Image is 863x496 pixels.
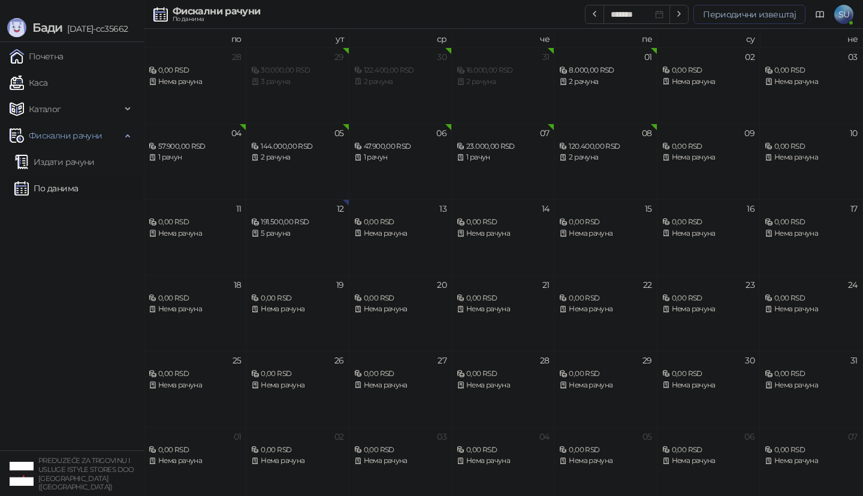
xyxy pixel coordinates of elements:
div: 2 рачуна [457,76,549,88]
div: 5 рачуна [251,228,343,239]
div: 0,00 RSD [662,444,755,456]
div: 0,00 RSD [354,444,446,456]
div: 0,00 RSD [354,368,446,380]
div: 0,00 RSD [559,217,651,228]
div: 04 [231,129,242,137]
div: Нема рачуна [457,303,549,315]
div: Нема рачуна [354,228,446,239]
div: 06 [436,129,446,137]
div: 2 рачуна [559,76,651,88]
div: 16 [747,205,755,213]
div: Нема рачуна [149,455,241,467]
div: Нема рачуна [251,380,343,391]
div: 02 [745,53,755,61]
div: Нема рачуна [765,455,857,467]
div: Фискални рачуни [173,7,260,16]
span: Фискални рачуни [29,124,102,148]
td: 2025-08-16 [657,199,760,275]
img: 64x64-companyLogo-77b92cf4-9946-4f36-9751-bf7bb5fd2c7d.png [10,462,34,486]
div: По данима [173,16,260,22]
div: 0,00 RSD [354,293,446,304]
div: 07 [848,432,858,441]
td: 2025-08-27 [349,351,452,427]
div: 0,00 RSD [149,217,241,228]
td: 2025-07-29 [246,47,349,124]
div: 20 [437,281,446,289]
div: 1 рачун [354,152,446,163]
div: 3 рачуна [251,76,343,88]
div: Нема рачуна [765,303,857,315]
div: 0,00 RSD [559,444,651,456]
div: 0,00 RSD [765,141,857,152]
div: 30.000,00 RSD [251,65,343,76]
td: 2025-08-31 [760,351,862,427]
div: 0,00 RSD [662,141,755,152]
td: 2025-07-30 [349,47,452,124]
div: Нема рачуна [149,228,241,239]
div: 11 [236,205,242,213]
td: 2025-08-12 [246,199,349,275]
div: 0,00 RSD [662,65,755,76]
div: 0,00 RSD [251,444,343,456]
td: 2025-08-28 [452,351,554,427]
div: 144.000,00 RSD [251,141,343,152]
div: 23.000,00 RSD [457,141,549,152]
td: 2025-08-18 [144,275,246,351]
div: Нема рачуна [765,228,857,239]
div: 28 [540,356,550,365]
div: 0,00 RSD [765,293,857,304]
div: Нема рачуна [765,76,857,88]
div: Нема рачуна [765,380,857,391]
div: 0,00 RSD [457,217,549,228]
div: 23 [746,281,755,289]
td: 2025-08-05 [246,124,349,200]
div: 09 [744,129,755,137]
div: 05 [334,129,344,137]
div: 22 [643,281,652,289]
div: Нема рачуна [251,303,343,315]
td: 2025-08-23 [657,275,760,351]
td: 2025-08-29 [554,351,657,427]
span: Бади [32,20,62,35]
td: 2025-08-22 [554,275,657,351]
td: 2025-08-02 [657,47,760,124]
td: 2025-08-08 [554,124,657,200]
div: 14 [542,205,550,213]
td: 2025-08-01 [554,47,657,124]
div: Нема рачуна [662,455,755,467]
small: PREDUZEĆE ZA TRGOVINU I USLUGE ISTYLE STORES DOO [GEOGRAPHIC_DATA] ([GEOGRAPHIC_DATA]) [38,456,134,491]
div: Нема рачуна [662,152,755,163]
div: 26 [334,356,344,365]
div: Нема рачуна [149,380,241,391]
td: 2025-08-13 [349,199,452,275]
div: 29 [642,356,652,365]
td: 2025-08-30 [657,351,760,427]
td: 2025-07-31 [452,47,554,124]
td: 2025-08-25 [144,351,246,427]
div: 120.400,00 RSD [559,141,651,152]
div: 05 [642,432,652,441]
div: 1 рачун [149,152,241,163]
div: 0,00 RSD [149,293,241,304]
div: Нема рачуна [149,76,241,88]
td: 2025-08-03 [760,47,862,124]
div: 0,00 RSD [662,217,755,228]
div: Нема рачуна [765,152,857,163]
div: 122.400,00 RSD [354,65,446,76]
div: 0,00 RSD [765,65,857,76]
th: по [144,29,246,47]
div: 0,00 RSD [354,217,446,228]
div: 57.900,00 RSD [149,141,241,152]
a: Документација [810,5,829,24]
div: Нема рачуна [457,455,549,467]
div: 13 [439,205,446,213]
td: 2025-08-19 [246,275,349,351]
div: 18 [234,281,242,289]
th: пе [554,29,657,47]
div: Нема рачуна [559,228,651,239]
div: 02 [334,432,344,441]
div: 12 [337,205,344,213]
div: 31 [542,53,550,61]
td: 2025-07-28 [144,47,246,124]
a: Издати рачуни [14,150,95,174]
